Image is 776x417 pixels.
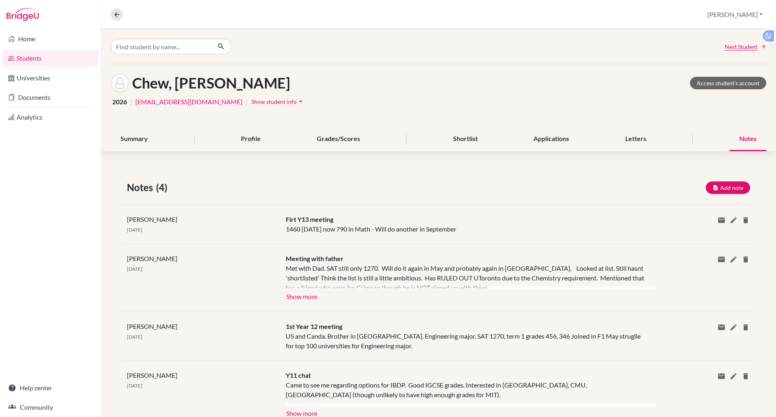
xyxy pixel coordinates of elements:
[127,215,177,223] span: [PERSON_NAME]
[286,371,311,379] span: Y11 chat
[127,371,177,379] span: [PERSON_NAME]
[111,127,158,151] div: Summary
[704,7,766,22] button: [PERSON_NAME]
[2,89,99,105] a: Documents
[130,97,132,107] span: |
[127,266,142,272] span: [DATE]
[2,70,99,86] a: Universities
[286,380,644,406] div: Came to see me regarding options for IBDP. Good IGCSE grades. Interested in [GEOGRAPHIC_DATA], CM...
[112,97,127,107] span: 2026
[690,77,766,89] a: Access student's account
[725,42,757,51] span: Next Student
[280,215,650,234] div: 1460 [DATE] now 790 in Math - Will do another in September
[730,127,766,151] div: Notes
[246,97,248,107] span: |
[297,97,305,105] i: arrow_drop_down
[2,109,99,125] a: Analytics
[286,263,644,290] div: Met with Dad. SAT still only 1270. Will do it again in May and probably again in [GEOGRAPHIC_DATA...
[2,31,99,47] a: Home
[2,380,99,396] a: Help center
[2,399,99,415] a: Community
[156,180,171,195] span: (4)
[6,8,39,21] img: Bridge-U
[616,127,656,151] div: Letters
[251,98,297,105] span: Show student info
[127,255,177,262] span: [PERSON_NAME]
[286,255,344,262] span: Meeting with father
[127,383,142,389] span: [DATE]
[111,39,211,54] input: Find student by name...
[231,127,270,151] div: Profile
[286,290,318,302] button: Show more
[280,322,650,351] div: US and Canda. Brother in [GEOGRAPHIC_DATA]. Engineering major. SAT 1270, term 1 grades 456, 346 J...
[127,322,177,330] span: [PERSON_NAME]
[132,74,290,92] h1: Chew, [PERSON_NAME]
[127,180,156,195] span: Notes
[286,215,333,223] span: Firt Y13 meeting
[307,127,370,151] div: Grades/Scores
[725,42,766,51] a: Next Student
[127,334,142,340] span: [DATE]
[127,227,142,233] span: [DATE]
[286,322,342,330] span: 1st Year 12 meeting
[443,127,487,151] div: Shortlist
[135,97,242,107] a: [EMAIL_ADDRESS][DOMAIN_NAME]
[251,95,305,108] button: Show student infoarrow_drop_down
[111,74,129,92] img: Zhen Yang Chew's avatar
[524,127,579,151] div: Applications
[2,50,99,66] a: Students
[706,181,750,194] button: Add note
